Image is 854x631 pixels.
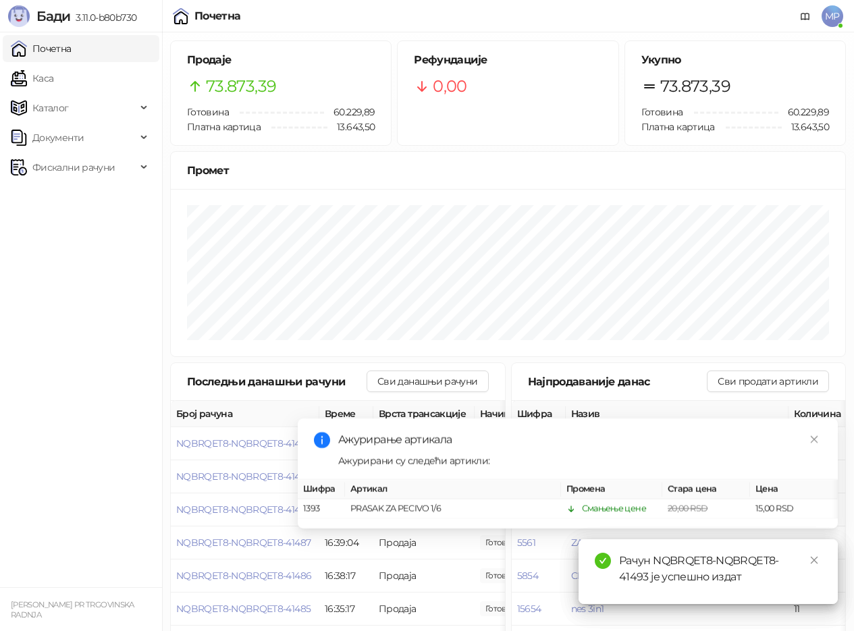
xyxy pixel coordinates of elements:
button: NQBRQET8-NQBRQET8-41488 [176,503,311,516]
span: Готовина [187,106,229,118]
button: NQBRQET8-NQBRQET8-41487 [176,537,311,549]
th: Стара цена [662,480,750,499]
span: MP [822,5,843,27]
span: 470,00 [480,535,526,550]
td: Продаја [373,593,475,626]
a: Close [807,432,822,447]
h5: Укупно [641,52,829,68]
span: 3.11.0-b80b730 [70,11,136,24]
div: Промет [187,162,829,179]
span: close [809,435,819,444]
h5: Продаје [187,52,375,68]
span: info-circle [314,432,330,448]
th: Промена [561,480,662,499]
th: Врста трансакције [373,401,475,427]
span: 73.873,39 [660,74,730,99]
span: 73.873,39 [206,74,276,99]
span: 30,60 [480,568,526,583]
button: CHOCO BANANA [571,570,648,582]
a: Почетна [11,35,72,62]
button: NQBRQET8-NQBRQET8-41490 [176,437,311,449]
th: Време [319,401,373,427]
div: Ажурирање артикала [338,432,822,448]
div: Најпродаваније данас [528,373,708,390]
button: 5561 [517,537,535,549]
td: 1393 [298,499,345,519]
td: 16:38:17 [319,559,373,593]
span: Документи [32,124,84,151]
td: 16:39:04 [319,526,373,559]
th: Шифра [512,401,566,427]
span: 20,00 RSD [668,503,708,514]
small: [PERSON_NAME] PR TRGOVINSKA RADNJA [11,600,134,620]
span: Каталог [32,94,69,121]
td: 15,00 RSD [750,499,838,519]
span: 13.643,50 [327,119,375,134]
th: Количина [789,401,849,427]
button: Сви данашњи рачуни [367,371,488,392]
button: NQBRQET8-NQBRQET8-41485 [176,603,311,615]
button: ZAJECARSKO 0_5 [571,537,649,549]
th: Назив [566,401,789,427]
div: Ажурирани су следећи артикли: [338,454,822,468]
span: 460,00 [480,601,526,616]
a: Документација [795,5,816,27]
th: Шифра [298,480,345,499]
td: Продаја [373,526,475,559]
span: Платна картица [641,121,715,133]
button: NQBRQET8-NQBRQET8-41489 [176,470,311,483]
td: Продаја [373,559,475,593]
button: Сви продати артикли [707,371,829,392]
div: Почетна [194,11,241,22]
th: Артикал [345,480,561,499]
img: Logo [8,5,30,27]
span: Платна картица [187,121,261,133]
div: Последњи данашњи рачуни [187,373,367,390]
span: 60.229,89 [324,105,375,119]
a: Каса [11,65,53,92]
span: 13.643,50 [782,119,829,134]
th: Начини плаћања [475,401,610,427]
span: 0,00 [433,74,466,99]
span: Фискални рачуни [32,154,115,181]
button: 15654 [517,603,541,615]
button: 5854 [517,570,538,582]
button: nes 3in1 [571,603,604,615]
h5: Рефундације [414,52,602,68]
div: Смањење цене [582,502,646,516]
button: NQBRQET8-NQBRQET8-41486 [176,570,311,582]
th: Број рачуна [171,401,319,427]
td: 16:35:17 [319,593,373,626]
span: Бади [36,8,70,24]
span: Готовина [641,106,683,118]
span: 60.229,89 [778,105,829,119]
td: PRASAK ZA PECIVO 1/6 [345,499,561,519]
th: Цена [750,480,838,499]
